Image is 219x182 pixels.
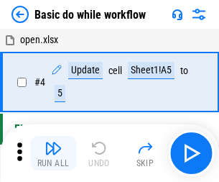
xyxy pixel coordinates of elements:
div: Run All [37,159,70,168]
button: Run All [30,136,76,170]
img: Support [172,9,183,20]
span: # 4 [34,76,45,88]
div: Update [68,62,103,79]
span: open.xlsx [20,34,58,45]
img: Run All [45,140,62,157]
button: Skip [122,136,168,170]
div: to [180,65,188,76]
div: Skip [136,159,154,168]
img: Main button [180,142,202,165]
img: Skip [136,140,154,157]
div: cell [108,65,122,76]
img: Settings menu [190,6,208,23]
div: 5 [55,85,65,102]
img: Back [11,6,29,23]
div: Basic do while workflow [34,8,146,22]
div: Sheet1!A5 [128,62,174,79]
